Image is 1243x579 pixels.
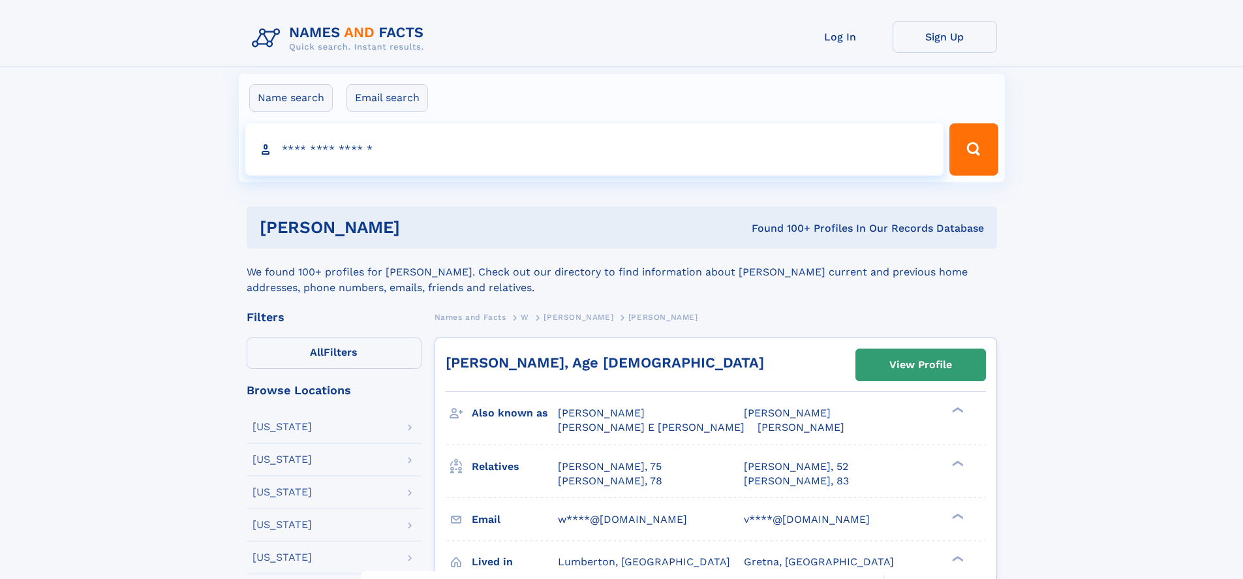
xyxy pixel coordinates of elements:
a: W [521,309,529,325]
span: [PERSON_NAME] [558,407,645,419]
a: [PERSON_NAME], 83 [744,474,849,488]
span: [PERSON_NAME] [544,313,613,322]
h3: Also known as [472,402,558,424]
a: [PERSON_NAME], Age [DEMOGRAPHIC_DATA] [446,354,764,371]
div: ❯ [949,459,964,467]
div: ❯ [949,406,964,415]
h3: Lived in [472,551,558,573]
div: [US_STATE] [253,454,312,465]
a: [PERSON_NAME] [544,309,613,325]
span: W [521,313,529,322]
a: Log In [788,21,893,53]
div: Found 100+ Profiles In Our Records Database [575,221,984,236]
div: We found 100+ profiles for [PERSON_NAME]. Check out our directory to find information about [PERS... [247,249,997,296]
div: ❯ [949,554,964,563]
div: ❯ [949,512,964,520]
label: Name search [249,84,333,112]
label: Email search [346,84,428,112]
span: [PERSON_NAME] [744,407,831,419]
span: Gretna, [GEOGRAPHIC_DATA] [744,556,894,568]
div: Browse Locations [247,384,422,396]
label: Filters [247,337,422,369]
a: View Profile [856,349,985,381]
div: [US_STATE] [253,422,312,432]
div: Filters [247,311,422,323]
a: [PERSON_NAME], 75 [558,460,662,474]
h1: [PERSON_NAME] [260,219,576,236]
span: Lumberton, [GEOGRAPHIC_DATA] [558,556,730,568]
div: [US_STATE] [253,520,312,530]
span: [PERSON_NAME] [628,313,698,322]
input: search input [245,123,944,176]
span: All [310,346,324,358]
a: Sign Up [893,21,997,53]
div: View Profile [889,350,952,380]
span: [PERSON_NAME] [758,421,844,433]
a: Names and Facts [435,309,506,325]
a: [PERSON_NAME], 52 [744,460,848,474]
h3: Email [472,509,558,531]
h3: Relatives [472,456,558,478]
button: Search Button [949,123,998,176]
img: Logo Names and Facts [247,21,435,56]
div: [US_STATE] [253,487,312,497]
div: [US_STATE] [253,552,312,563]
a: [PERSON_NAME], 78 [558,474,662,488]
span: [PERSON_NAME] E [PERSON_NAME] [558,421,744,433]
